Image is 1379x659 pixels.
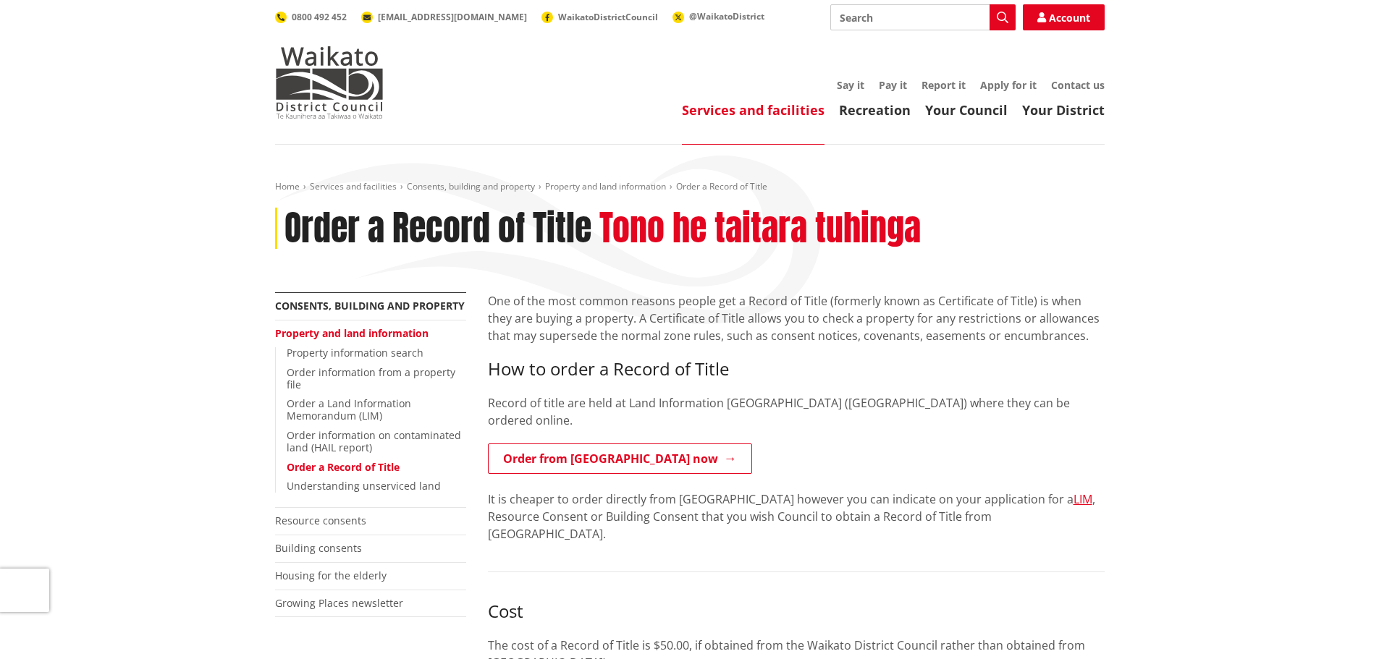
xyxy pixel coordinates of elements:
a: Understanding unserviced land [287,479,441,493]
a: LIM [1074,491,1092,507]
h1: Order a Record of Title [284,208,591,250]
a: Order a Land Information Memorandum (LIM) [287,396,411,422]
a: Apply for it [980,78,1037,92]
span: 0800 492 452 [292,11,347,23]
span: [EMAIL_ADDRESS][DOMAIN_NAME] [378,11,527,23]
a: Order a Record of Title [287,460,400,474]
span: @WaikatoDistrict [689,10,764,22]
a: @WaikatoDistrict [672,10,764,22]
p: Record of title are held at Land Information [GEOGRAPHIC_DATA] ([GEOGRAPHIC_DATA]) where they can... [488,394,1105,429]
span: Order a Record of Title [676,180,767,192]
a: Pay it [879,78,907,92]
a: Account [1023,4,1105,30]
a: Report it [922,78,966,92]
img: Waikato District Council - Te Kaunihera aa Takiwaa o Waikato [275,46,384,119]
a: Consents, building and property [407,180,535,192]
a: Contact us [1051,78,1105,92]
p: It is cheaper to order directly from [GEOGRAPHIC_DATA] however you can indicate on your applicati... [488,490,1105,543]
a: WaikatoDistrictCouncil [541,11,658,23]
a: Your Council [925,101,1008,119]
a: Housing for the elderly [275,569,387,582]
a: Order information on contaminated land (HAIL report) [287,428,461,454]
span: WaikatoDistrictCouncil [558,11,658,23]
p: One of the most common reasons people get a Record of Title (formerly known as Certificate of Tit... [488,292,1105,344]
a: Services and facilities [682,101,825,119]
nav: breadcrumb [275,181,1105,193]
a: Order from [GEOGRAPHIC_DATA] now [488,443,752,474]
h3: How to order a Record of Title [488,359,1105,380]
a: Services and facilities [310,180,397,192]
a: Building consents [275,541,362,555]
a: Home [275,180,300,192]
a: Your District [1022,101,1105,119]
h2: Tono he taitara tuhinga [599,208,921,250]
a: Property and land information [275,326,429,340]
a: Order information from a property file [287,365,455,391]
a: Property and land information [545,180,666,192]
a: 0800 492 452 [275,11,347,23]
h3: Cost [488,601,1105,622]
input: Search input [830,4,1016,30]
a: Recreation [839,101,911,119]
a: Consents, building and property [275,299,465,313]
a: Say it [837,78,864,92]
a: Growing Places newsletter [275,596,403,610]
a: [EMAIL_ADDRESS][DOMAIN_NAME] [361,11,527,23]
a: Property information search [287,346,423,360]
a: Resource consents [275,514,366,527]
